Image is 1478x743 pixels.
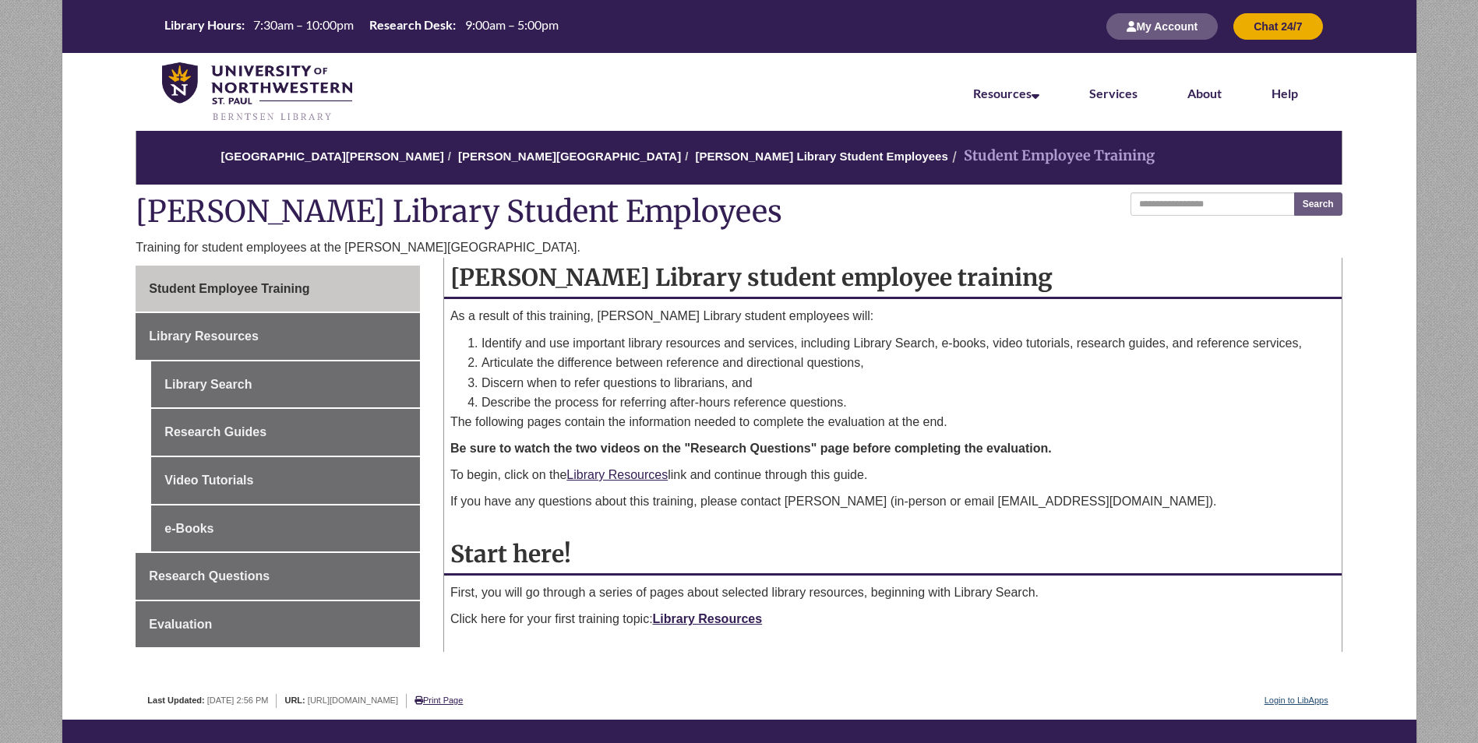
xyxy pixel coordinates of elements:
div: Guide Pages [136,266,420,648]
a: Chat 24/7 [1233,19,1322,33]
p: As a result of this training, [PERSON_NAME] Library student employees will: [450,307,1335,326]
p: Click here for your first training topic: [450,610,1335,629]
li: Student Employee Training [948,145,1155,167]
p: If you have any questions about this training, please contact [PERSON_NAME] (in-person or email [... [450,492,1335,511]
i: Print Page [414,696,423,705]
strong: Be sure to watch the two videos on the "Research Questions" page before completing the evaluation. [450,442,1052,455]
th: Research Desk: [363,16,458,33]
span: [URL][DOMAIN_NAME] [308,695,398,705]
a: Research Guides [151,409,420,456]
span: Library Resources [149,329,259,343]
span: Research Questions [149,569,270,583]
a: [GEOGRAPHIC_DATA][PERSON_NAME] [221,150,444,163]
table: Hours Today [158,16,565,36]
span: 7:30am – 10:00pm [253,17,354,32]
nav: breadcrumb [136,131,1342,185]
p: The following pages contain the information needed to complete the evaluation at the end. [450,413,1335,431]
a: [PERSON_NAME] Library Student Employees [696,150,948,163]
span: Last Updated: [147,695,204,705]
span: [DATE] 2:56 PM [207,695,269,705]
button: Chat 24/7 [1233,13,1322,40]
span: Training for student employees at the [PERSON_NAME][GEOGRAPHIC_DATA]. [136,241,580,254]
h1: [PERSON_NAME] Library Student Employees [136,192,1342,234]
a: Library Resources [653,612,763,625]
a: Video Tutorials [151,457,420,504]
a: Library Resources [136,313,420,360]
p: First, you will go through a series of pages about selected library resources, beginning with Lib... [450,583,1335,602]
h2: Start here! [444,534,1342,576]
a: e-Books [151,505,420,552]
a: Resources [973,86,1039,100]
a: Research Questions [136,553,420,600]
a: Student Employee Training [136,266,420,312]
a: Library Search [151,361,420,408]
span: Evaluation [149,618,212,631]
button: My Account [1106,13,1218,40]
span: Student Employee Training [149,282,309,295]
a: Help [1272,86,1298,100]
a: [PERSON_NAME][GEOGRAPHIC_DATA] [458,150,681,163]
button: Search [1294,192,1342,216]
a: Evaluation [136,601,420,648]
a: About [1187,86,1222,100]
th: Library Hours: [158,16,247,33]
span: URL: [284,695,305,705]
li: Articulate the difference between reference and directional questions, [481,353,1335,373]
li: Describe the process for referring after-hours reference questions. [481,393,1335,413]
li: Discern when to refer questions to librarians, and [481,373,1335,393]
li: Identify and use important library resources and services, including Library Search, e-books, vid... [481,333,1335,354]
p: To begin, click on the link and continue through this guide. [450,466,1335,484]
h2: [PERSON_NAME] Library student employee training [444,258,1342,299]
a: Services [1089,86,1138,100]
a: Hours Today [158,16,565,37]
img: UNWSP Library Logo [162,62,353,123]
a: Login to LibApps [1265,695,1328,705]
a: Library Resources [566,468,668,481]
a: Print Page [414,695,463,705]
span: 9:00am – 5:00pm [465,17,559,32]
a: My Account [1106,19,1218,33]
